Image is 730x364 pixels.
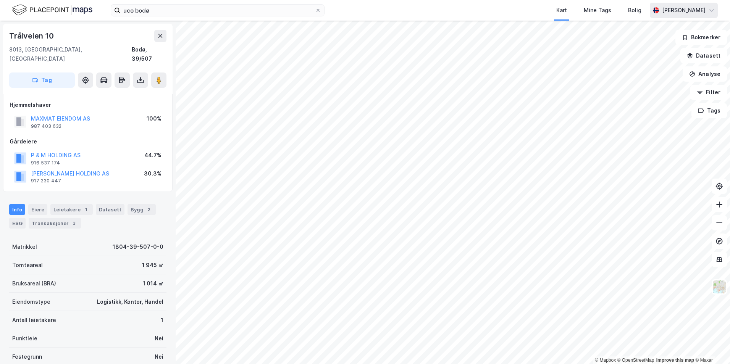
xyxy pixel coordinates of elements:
div: 1 945 ㎡ [142,261,163,270]
div: Bodø, 39/507 [132,45,166,63]
img: logo.f888ab2527a4732fd821a326f86c7f29.svg [12,3,92,17]
div: Mine Tags [584,6,611,15]
div: Logistikk, Kontor, Handel [97,297,163,306]
div: Bygg [128,204,156,215]
div: Festegrunn [12,352,42,361]
a: Mapbox [595,358,616,363]
div: 987 403 632 [31,123,61,129]
a: Improve this map [656,358,694,363]
div: 1 [161,316,163,325]
button: Datasett [680,48,727,63]
div: 44.7% [144,151,162,160]
div: Punktleie [12,334,37,343]
button: Bokmerker [675,30,727,45]
div: Bruksareal (BRA) [12,279,56,288]
div: Bolig [628,6,641,15]
div: 30.3% [144,169,162,178]
div: Kontrollprogram for chat [692,327,730,364]
button: Tags [691,103,727,118]
div: [PERSON_NAME] [662,6,706,15]
div: Datasett [96,204,124,215]
div: Info [9,204,25,215]
button: Filter [690,85,727,100]
div: Kart [556,6,567,15]
div: Eiere [28,204,47,215]
div: 3 [70,219,78,227]
div: ESG [9,218,26,229]
div: Nei [155,352,163,361]
button: Tag [9,72,75,88]
div: 917 230 447 [31,178,61,184]
div: Gårdeiere [10,137,166,146]
div: Nei [155,334,163,343]
div: 1 [82,206,90,213]
div: 2 [145,206,153,213]
div: 100% [147,114,162,123]
div: Transaksjoner [29,218,81,229]
div: Tomteareal [12,261,43,270]
div: Eiendomstype [12,297,50,306]
div: 1804-39-507-0-0 [113,242,163,251]
button: Analyse [683,66,727,82]
div: 916 537 174 [31,160,60,166]
a: OpenStreetMap [617,358,654,363]
div: 8013, [GEOGRAPHIC_DATA], [GEOGRAPHIC_DATA] [9,45,132,63]
div: Trålveien 10 [9,30,55,42]
div: Matrikkel [12,242,37,251]
div: Leietakere [50,204,93,215]
div: 1 014 ㎡ [143,279,163,288]
div: Antall leietakere [12,316,56,325]
input: Søk på adresse, matrikkel, gårdeiere, leietakere eller personer [120,5,315,16]
img: Z [712,280,727,294]
iframe: Chat Widget [692,327,730,364]
div: Hjemmelshaver [10,100,166,110]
